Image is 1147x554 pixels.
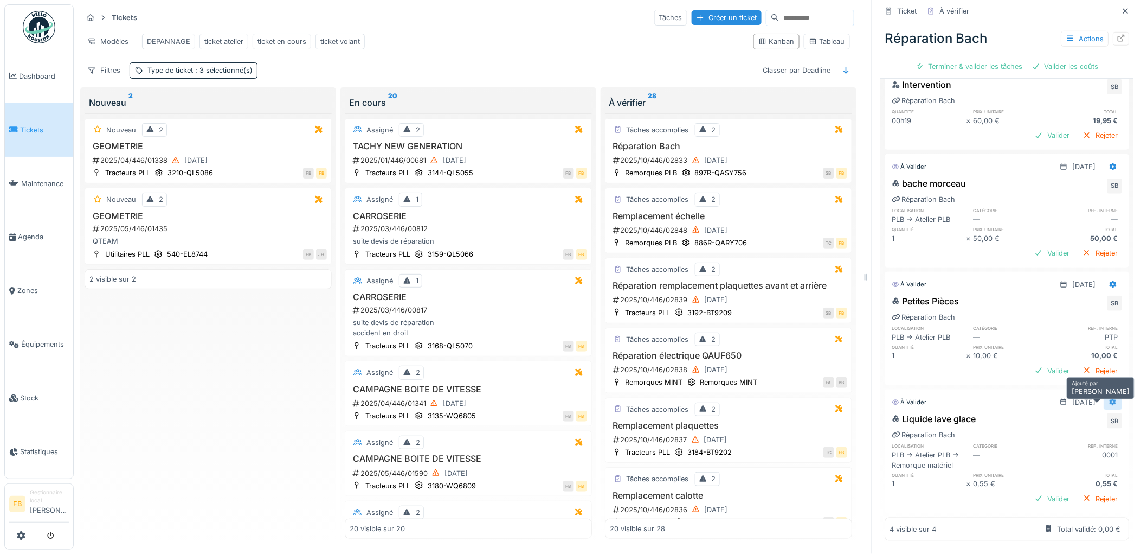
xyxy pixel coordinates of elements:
h6: total [1048,108,1123,115]
div: Réparation Bach [892,95,956,106]
div: FB [563,249,574,260]
div: SB [1107,179,1123,194]
div: 3159-QL5066 [428,249,473,259]
span: Dashboard [19,71,69,81]
div: 2025/03/446/00817 [352,305,587,315]
sup: 20 [388,96,397,109]
div: — [1048,214,1123,225]
div: FA [823,377,834,388]
img: Badge_color-CXgf-gQk.svg [23,11,55,43]
strong: Tickets [107,12,141,23]
div: — [974,332,1048,342]
div: Assigné [366,367,393,378]
div: FB [316,168,327,179]
div: Rejeter [1079,128,1123,143]
div: ticket volant [320,36,360,47]
div: [DATE] [705,365,728,375]
div: Valider [1030,364,1074,378]
div: [DATE] [184,155,208,165]
div: Total validé: 0,00 € [1058,524,1121,534]
div: × [966,116,974,126]
div: Assigné [366,125,393,135]
h6: ref. interne [1048,207,1123,214]
div: [DATE] [704,435,727,445]
div: SB [823,168,834,179]
div: 2 [712,194,716,205]
div: Nouveau [106,194,136,205]
div: Filtres [82,62,125,78]
a: Agenda [5,211,73,264]
div: 2025/10/446/02837 [612,433,847,447]
div: Tracteurs PLL [365,411,410,421]
div: TC [823,517,834,528]
h3: Réparation remplacement plaquettes avant et arrière [610,281,847,291]
div: Tâches [654,10,687,26]
div: QTEAM [89,236,327,246]
span: Équipements [21,339,69,349]
div: 1 [892,479,966,489]
div: Tracteurs PLL [365,168,410,178]
h6: catégorie [974,324,1048,332]
div: FB [563,168,574,179]
div: FB [836,517,847,528]
div: ticket en cours [257,36,306,47]
sup: 28 [648,96,657,109]
div: 19,95 € [1048,116,1123,126]
div: 2 [712,404,716,415]
a: Stock [5,371,73,425]
div: En cours [349,96,588,109]
div: FB [563,411,574,422]
div: 10,00 € [974,351,1048,361]
div: 2 [159,125,163,135]
div: Tracteurs PLL [626,308,671,318]
div: 10,00 € [1048,351,1123,361]
div: À vérifier [940,6,970,16]
div: 2025/10/446/02848 [612,224,847,237]
div: FB [303,249,314,260]
h6: total [1048,343,1123,351]
div: Gestionnaire local [30,488,69,505]
div: FB [576,168,587,179]
div: PLB -> Atelier PLB [892,214,966,225]
div: À vérifier [609,96,848,109]
div: — [974,450,1048,470]
h6: localisation [892,442,966,449]
div: 60,00 € [974,116,1048,126]
span: Stock [20,393,69,403]
li: FB [9,496,25,512]
span: Statistiques [20,447,69,457]
div: Valider [1030,128,1074,143]
div: bache morceau [892,177,966,190]
div: [DATE] [705,505,728,515]
h3: TACHY NEW GENERATION [350,141,587,151]
div: 540-EL8744 [167,249,208,259]
div: Modèles [82,34,133,49]
div: Tâches accomplies [627,404,689,415]
div: suite devis de réparation [350,236,587,246]
li: [PERSON_NAME] [30,488,69,520]
div: [PERSON_NAME] [1067,377,1135,399]
div: [DATE] [705,225,728,235]
div: PLB -> Atelier PLB -> Remorque matériel [892,450,966,470]
div: Assigné [366,507,393,518]
div: Tâches accomplies [627,194,689,205]
div: SB [1107,296,1123,311]
h3: CAMPAGNE BOITE DE VITESSE [350,454,587,464]
div: DEPANNAGE [147,36,190,47]
div: × [966,233,974,244]
div: Liquide lave glace [892,412,976,425]
div: 2 visible sur 2 [89,274,136,284]
div: Terminer & valider les tâches [912,59,1028,74]
h6: quantité [892,108,966,115]
div: Tâches accomplies [627,334,689,345]
div: [DATE] [705,295,728,305]
div: Tâches accomplies [627,264,689,275]
h6: prix unitaire [974,472,1048,479]
div: 3168-QL5070 [428,341,473,351]
div: FB [836,447,847,458]
span: : 3 sélectionné(s) [193,66,253,74]
div: 1 [892,351,966,361]
div: 2025/04/446/01341 [352,397,587,410]
div: 2 [416,367,420,378]
h3: Remplacement calotte [610,491,847,501]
